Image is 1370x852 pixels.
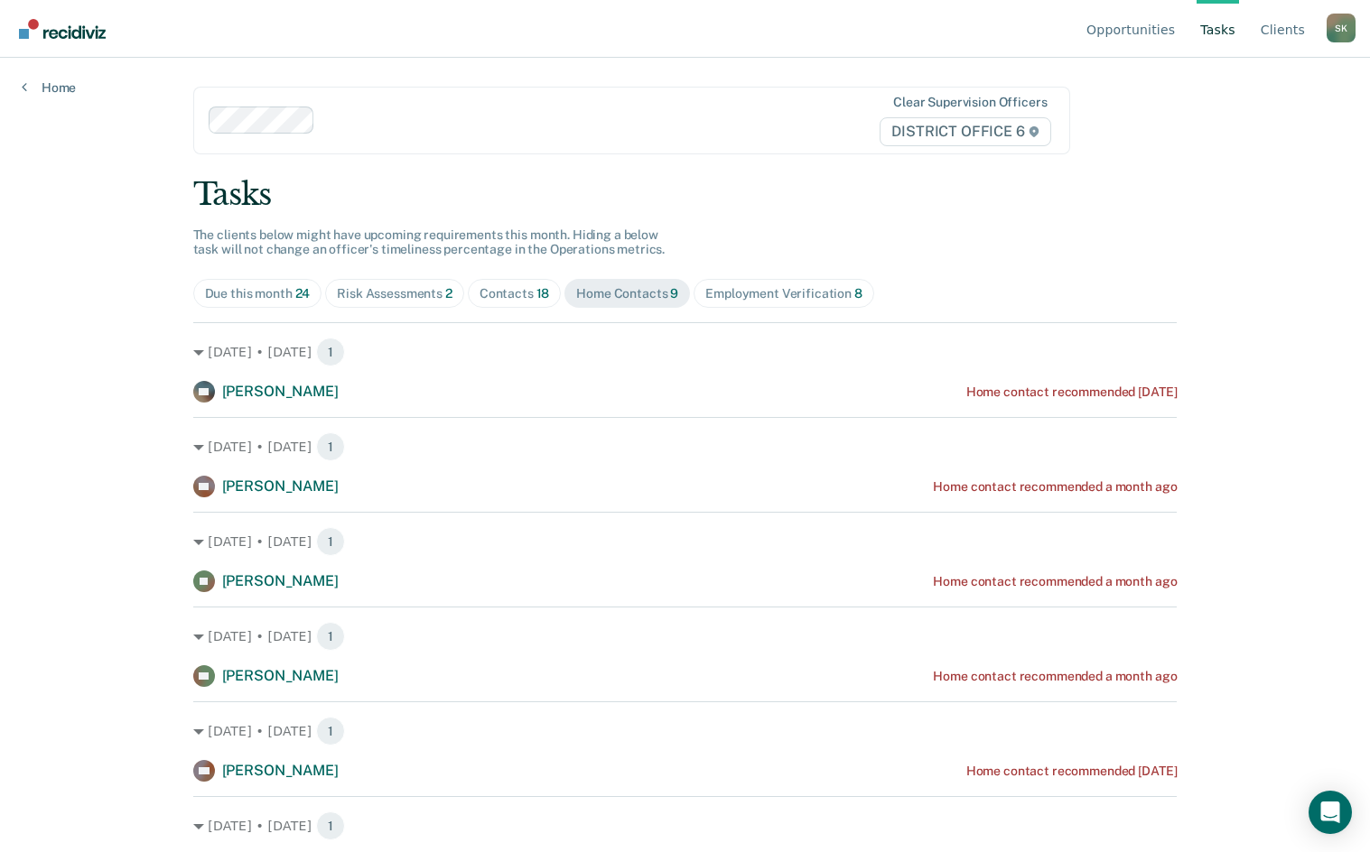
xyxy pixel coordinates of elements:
span: 1 [316,527,345,556]
div: S K [1327,14,1356,42]
button: Profile dropdown button [1327,14,1356,42]
span: 1 [316,717,345,745]
span: 8 [854,286,862,301]
div: Due this month [205,286,311,301]
span: 1 [316,432,345,461]
span: [PERSON_NAME] [222,572,339,589]
div: [DATE] • [DATE] 1 [193,432,1178,461]
span: [PERSON_NAME] [222,477,339,495]
div: Home contact recommended [DATE] [966,384,1178,400]
span: 1 [316,622,345,651]
div: Home contact recommended a month ago [933,669,1177,684]
div: Home contact recommended a month ago [933,574,1177,589]
span: [PERSON_NAME] [222,667,339,684]
div: [DATE] • [DATE] 1 [193,527,1178,556]
a: Home [22,79,76,96]
span: 18 [536,286,550,301]
span: The clients below might have upcoming requirements this month. Hiding a below task will not chang... [193,227,666,257]
span: 2 [445,286,452,301]
div: [DATE] • [DATE] 1 [193,717,1178,745]
img: Recidiviz [19,19,106,39]
span: 1 [316,338,345,366]
span: 1 [316,811,345,840]
div: Contacts [480,286,550,301]
div: Tasks [193,176,1178,213]
div: Risk Assessments [337,286,452,301]
span: [PERSON_NAME] [222,762,339,779]
span: 9 [670,286,678,301]
div: Open Intercom Messenger [1309,791,1352,834]
div: [DATE] • [DATE] 1 [193,811,1178,840]
span: 24 [295,286,311,301]
div: Home Contacts [576,286,678,301]
div: [DATE] • [DATE] 1 [193,338,1178,366]
span: [PERSON_NAME] [222,383,339,400]
div: [DATE] • [DATE] 1 [193,622,1178,651]
div: Employment Verification [705,286,862,301]
span: DISTRICT OFFICE 6 [880,117,1050,146]
div: Home contact recommended a month ago [933,479,1177,495]
div: Clear supervision officers [893,95,1047,110]
div: Home contact recommended [DATE] [966,764,1178,779]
